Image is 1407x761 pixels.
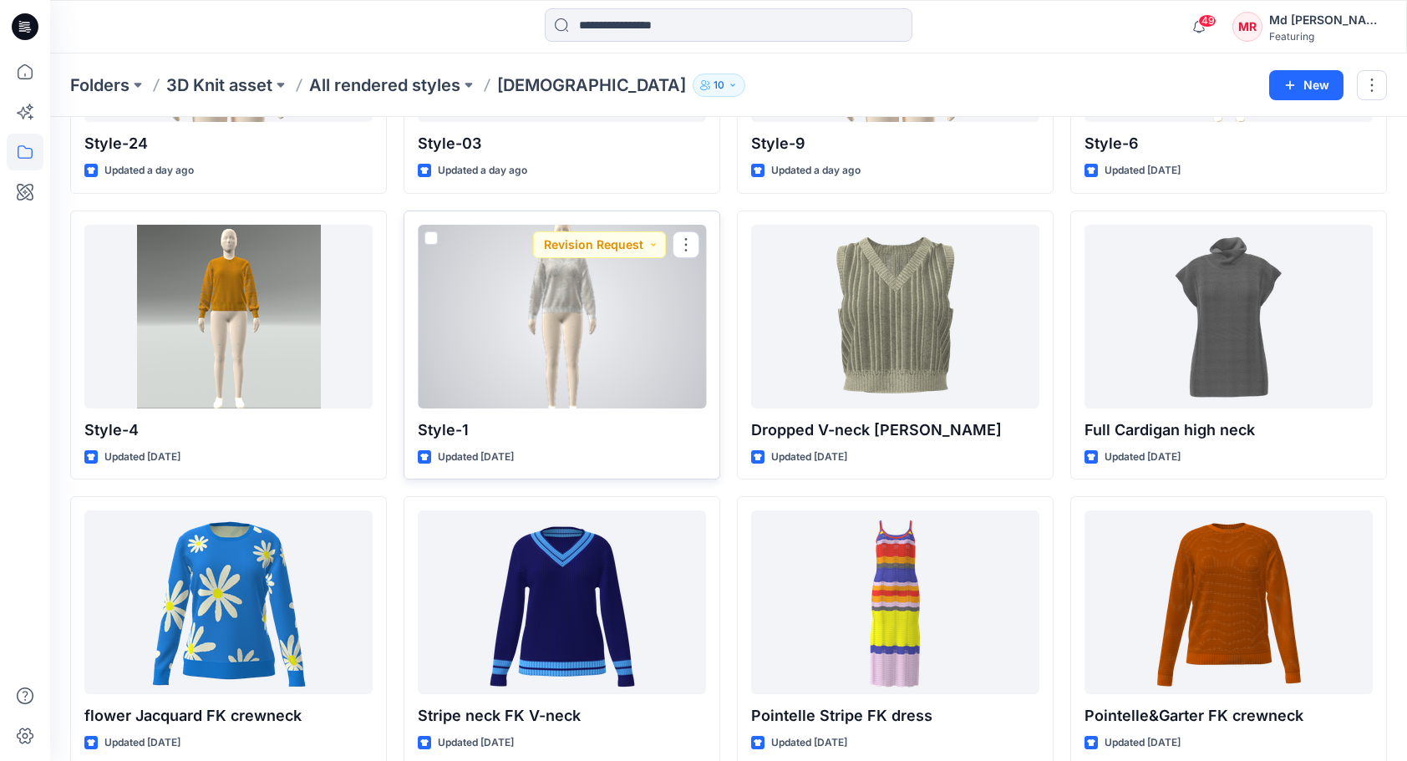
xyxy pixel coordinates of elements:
p: Updated [DATE] [104,449,180,466]
p: flower Jacquard FK crewneck [84,704,373,728]
p: Updated [DATE] [771,734,847,752]
button: New [1269,70,1344,100]
p: Updated [DATE] [1105,162,1181,180]
div: Md [PERSON_NAME][DEMOGRAPHIC_DATA] [1269,10,1386,30]
a: Style-1 [418,225,706,408]
a: Dropped V-neck FK Vest [751,225,1039,408]
a: Style-4 [84,225,373,408]
a: Stripe neck FK V-neck [418,510,706,694]
p: Updated [DATE] [438,734,514,752]
p: Updated a day ago [771,162,861,180]
p: Updated [DATE] [1105,734,1181,752]
p: Pointelle&Garter FK crewneck [1084,704,1373,728]
a: flower Jacquard FK crewneck [84,510,373,694]
button: 10 [693,74,745,97]
p: Updated a day ago [438,162,527,180]
p: Updated [DATE] [1105,449,1181,466]
p: Full Cardigan high neck [1084,419,1373,442]
p: Updated a day ago [104,162,194,180]
p: Updated [DATE] [771,449,847,466]
p: Style-9 [751,132,1039,155]
p: [DEMOGRAPHIC_DATA] [497,74,686,97]
span: 49 [1198,14,1217,28]
p: Pointelle Stripe FK dress [751,704,1039,728]
p: Style-6 [1084,132,1373,155]
p: Updated [DATE] [438,449,514,466]
div: Featuring [1269,30,1386,43]
a: Full Cardigan high neck [1084,225,1373,408]
a: 3D Knit asset [166,74,272,97]
p: Style-1 [418,419,706,442]
p: 10 [714,76,724,94]
p: Style-4 [84,419,373,442]
p: Dropped V-neck [PERSON_NAME] [751,419,1039,442]
p: Style-03 [418,132,706,155]
a: All rendered styles [309,74,460,97]
p: Stripe neck FK V-neck [418,704,706,728]
p: Updated [DATE] [104,734,180,752]
div: MR [1232,12,1262,42]
a: Pointelle&Garter FK crewneck [1084,510,1373,694]
p: Style-24 [84,132,373,155]
a: Pointelle Stripe FK dress [751,510,1039,694]
a: Folders [70,74,130,97]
